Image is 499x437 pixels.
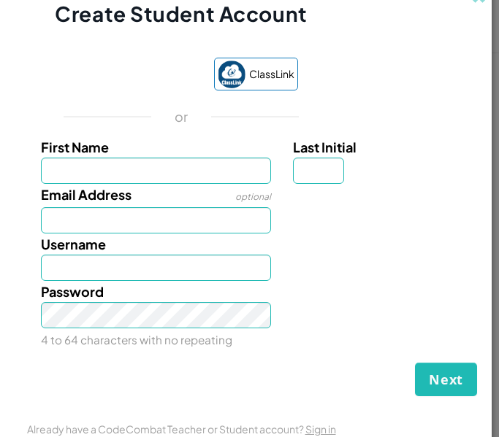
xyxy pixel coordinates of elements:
[41,186,132,203] span: Email Address
[41,236,106,252] span: Username
[41,139,109,155] span: First Name
[305,422,336,436] a: Sign in
[293,139,357,155] span: Last Initial
[27,422,305,436] span: Already have a CodeCombat Teacher or Student account?
[415,363,477,396] button: Next
[218,61,245,88] img: classlink-logo-small.png
[235,191,271,202] span: optional
[41,283,104,300] span: Password
[55,1,307,26] span: Create Student Account
[41,333,232,347] small: 4 to 64 characters with no repeating
[249,63,294,85] span: ClassLink
[429,371,463,388] span: Next
[58,60,207,92] iframe: Sign in with Google Button
[175,108,188,125] p: or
